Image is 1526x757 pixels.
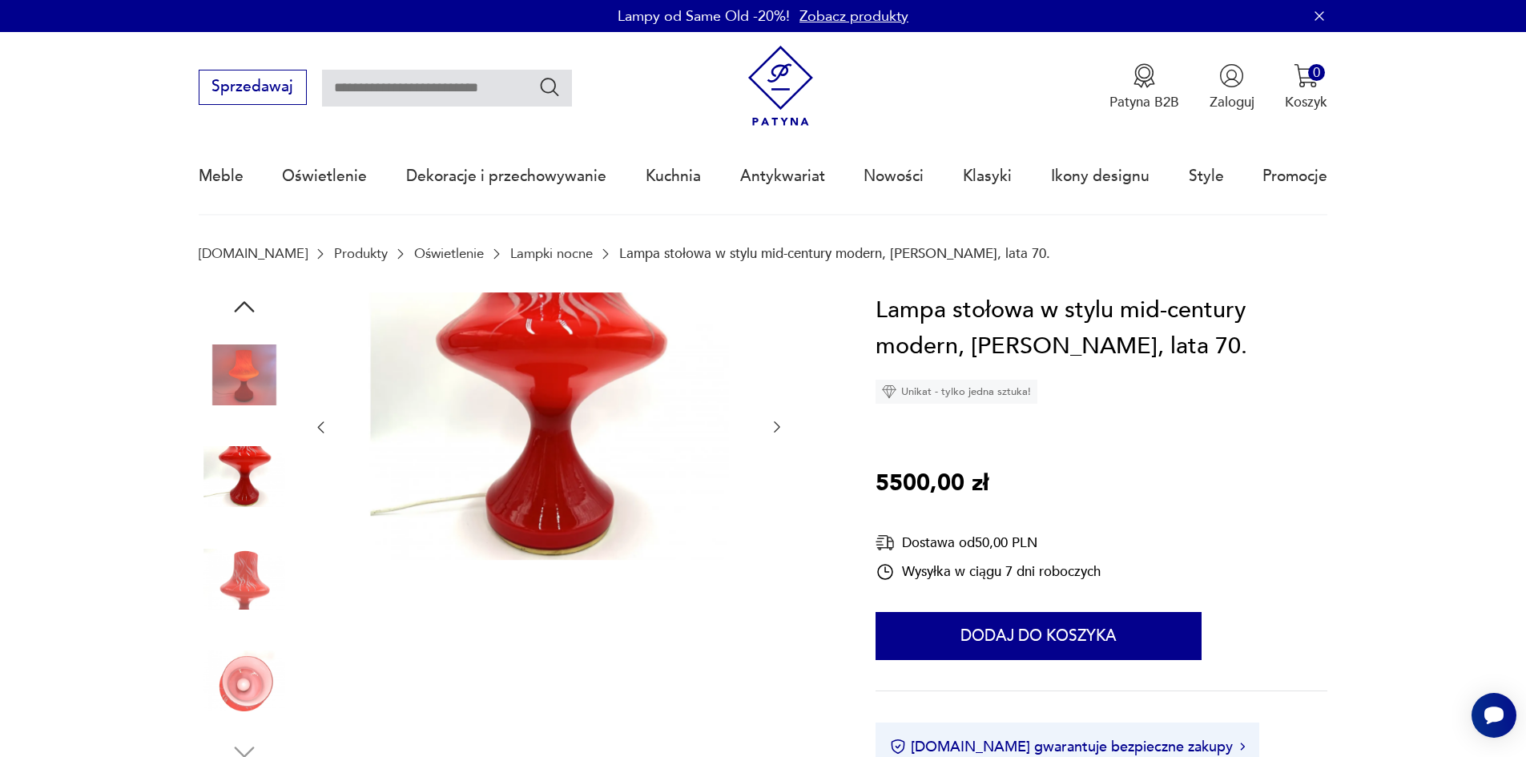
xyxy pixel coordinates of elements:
[740,139,825,213] a: Antykwariat
[538,75,562,99] button: Szukaj
[618,6,790,26] p: Lampy od Same Old -20%!
[199,431,290,522] img: Zdjęcie produktu Lampa stołowa w stylu mid-century modern, S. Tabera, lata 70.
[199,70,307,105] button: Sprzedawaj
[406,139,606,213] a: Dekoracje i przechowywanie
[876,533,1101,553] div: Dostawa od 50,00 PLN
[1189,139,1224,213] a: Style
[619,246,1050,261] p: Lampa stołowa w stylu mid-century modern, [PERSON_NAME], lata 70.
[963,139,1012,213] a: Klasyki
[876,465,988,502] p: 5500,00 zł
[876,533,895,553] img: Ikona dostawy
[199,82,307,95] a: Sprzedawaj
[1051,139,1150,213] a: Ikony designu
[1294,63,1319,88] img: Ikona koszyka
[414,246,484,261] a: Oświetlenie
[882,385,896,399] img: Ikona diamentu
[199,246,308,261] a: [DOMAIN_NAME]
[1262,139,1327,213] a: Promocje
[1210,93,1254,111] p: Zaloguj
[1285,63,1327,111] button: 0Koszyk
[1132,63,1157,88] img: Ikona medalu
[282,139,367,213] a: Oświetlenie
[876,612,1202,660] button: Dodaj do koszyka
[1240,743,1245,751] img: Ikona strzałki w prawo
[1219,63,1244,88] img: Ikonka użytkownika
[1472,693,1516,738] iframe: Smartsupp widget button
[740,46,821,127] img: Patyna - sklep z meblami i dekoracjami vintage
[646,139,701,213] a: Kuchnia
[1285,93,1327,111] p: Koszyk
[1109,63,1179,111] button: Patyna B2B
[890,739,906,755] img: Ikona certyfikatu
[334,246,388,261] a: Produkty
[864,139,924,213] a: Nowości
[199,635,290,727] img: Zdjęcie produktu Lampa stołowa w stylu mid-century modern, S. Tabera, lata 70.
[876,380,1037,404] div: Unikat - tylko jedna sztuka!
[1109,63,1179,111] a: Ikona medaluPatyna B2B
[199,139,244,213] a: Meble
[199,534,290,625] img: Zdjęcie produktu Lampa stołowa w stylu mid-century modern, S. Tabera, lata 70.
[799,6,908,26] a: Zobacz produkty
[1109,93,1179,111] p: Patyna B2B
[1210,63,1254,111] button: Zaloguj
[199,329,290,421] img: Zdjęcie produktu Lampa stołowa w stylu mid-century modern, S. Tabera, lata 70.
[876,292,1327,365] h1: Lampa stołowa w stylu mid-century modern, [PERSON_NAME], lata 70.
[1308,64,1325,81] div: 0
[510,246,593,261] a: Lampki nocne
[890,737,1245,757] button: [DOMAIN_NAME] gwarantuje bezpieczne zakupy
[876,562,1101,582] div: Wysyłka w ciągu 7 dni roboczych
[348,292,750,560] img: Zdjęcie produktu Lampa stołowa w stylu mid-century modern, S. Tabera, lata 70.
